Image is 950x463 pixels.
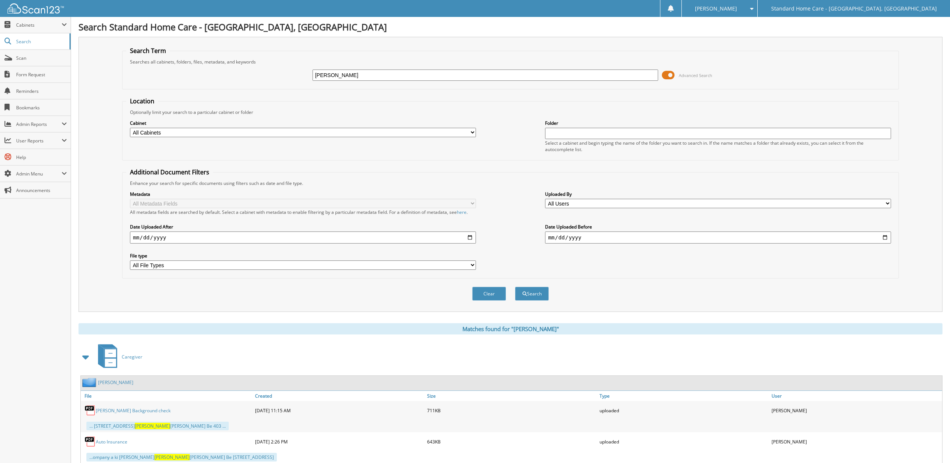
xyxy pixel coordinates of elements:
[85,405,96,416] img: PDF.png
[253,391,426,401] a: Created
[135,423,170,429] span: [PERSON_NAME]
[771,6,937,11] span: Standard Home Care - [GEOGRAPHIC_DATA], [GEOGRAPHIC_DATA]
[85,436,96,447] img: PDF.png
[96,407,171,414] a: [PERSON_NAME] Background check
[16,187,67,194] span: Announcements
[82,378,98,387] img: folder2.png
[154,454,190,460] span: [PERSON_NAME]
[425,434,598,449] div: 643KB
[695,6,737,11] span: [PERSON_NAME]
[515,287,549,301] button: Search
[598,403,770,418] div: uploaded
[16,121,62,127] span: Admin Reports
[130,231,476,244] input: start
[98,379,133,386] a: [PERSON_NAME]
[16,138,62,144] span: User Reports
[425,391,598,401] a: Size
[130,253,476,259] label: File type
[16,22,62,28] span: Cabinets
[16,71,67,78] span: Form Request
[126,59,895,65] div: Searches all cabinets, folders, files, metadata, and keywords
[16,171,62,177] span: Admin Menu
[126,97,158,105] legend: Location
[126,109,895,115] div: Optionally limit your search to a particular cabinet or folder
[126,47,170,55] legend: Search Term
[86,453,277,461] div: ...ompany a ki [PERSON_NAME] [PERSON_NAME] Be [STREET_ADDRESS]
[16,55,67,61] span: Scan
[253,434,426,449] div: [DATE] 2:26 PM
[679,73,712,78] span: Advanced Search
[770,434,942,449] div: [PERSON_NAME]
[94,342,142,372] a: Caregiver
[86,422,229,430] div: ... [STREET_ADDRESS] [PERSON_NAME] Be 403 ...
[425,403,598,418] div: 711KB
[16,154,67,160] span: Help
[770,391,942,401] a: User
[79,323,942,334] div: Matches found for "[PERSON_NAME]"
[96,439,127,445] a: Auto Insurance
[545,191,891,197] label: Uploaded By
[545,231,891,244] input: end
[16,38,66,45] span: Search
[253,403,426,418] div: [DATE] 11:15 AM
[545,224,891,230] label: Date Uploaded Before
[545,120,891,126] label: Folder
[8,3,64,14] img: scan123-logo-white.svg
[126,180,895,186] div: Enhance your search for specific documents using filters such as date and file type.
[16,104,67,111] span: Bookmarks
[545,140,891,153] div: Select a cabinet and begin typing the name of the folder you want to search in. If the name match...
[472,287,506,301] button: Clear
[130,224,476,230] label: Date Uploaded After
[16,88,67,94] span: Reminders
[770,403,942,418] div: [PERSON_NAME]
[122,354,142,360] span: Caregiver
[130,191,476,197] label: Metadata
[457,209,467,215] a: here
[130,120,476,126] label: Cabinet
[598,434,770,449] div: uploaded
[130,209,476,215] div: All metadata fields are searched by default. Select a cabinet with metadata to enable filtering b...
[79,21,942,33] h1: Search Standard Home Care - [GEOGRAPHIC_DATA], [GEOGRAPHIC_DATA]
[126,168,213,176] legend: Additional Document Filters
[598,391,770,401] a: Type
[81,391,253,401] a: File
